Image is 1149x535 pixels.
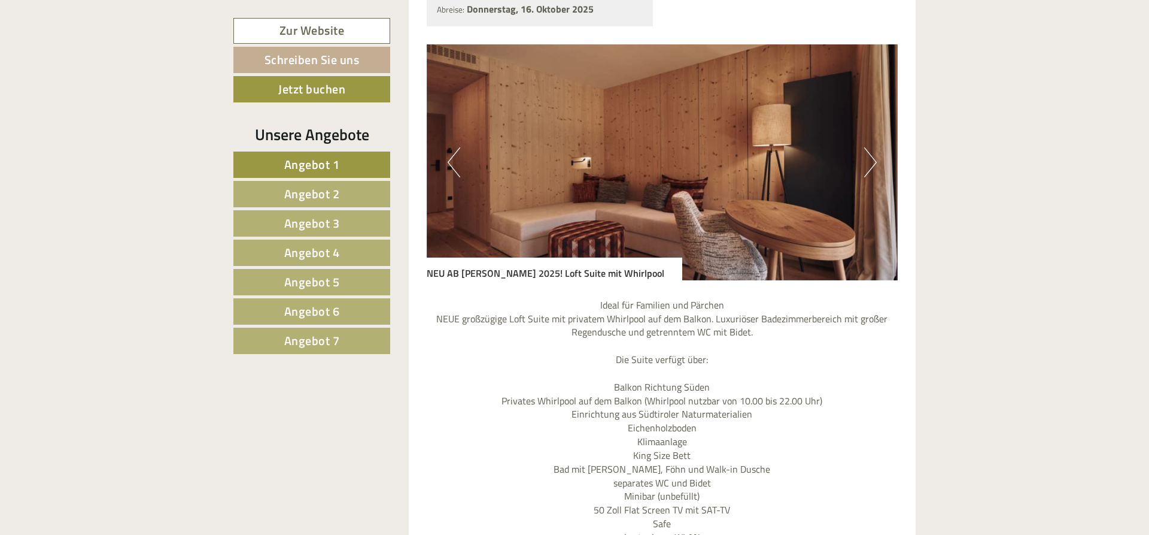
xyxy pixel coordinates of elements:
span: Angebot 1 [284,155,340,174]
div: [DATE] [215,9,257,29]
span: Angebot 2 [284,185,340,203]
div: NEU AB [PERSON_NAME] 2025! Loft Suite mit Whirlpool [427,258,682,280]
span: Angebot 6 [284,302,340,321]
span: Angebot 4 [284,243,340,262]
button: Senden [394,310,472,337]
small: Abreise: [437,4,464,16]
a: Zur Website [233,18,390,44]
span: Angebot 5 [284,273,340,291]
a: Schreiben Sie uns [233,47,390,73]
div: [GEOGRAPHIC_DATA] [18,35,185,44]
a: Jetzt buchen [233,76,390,102]
img: image [427,44,898,280]
button: Previous [448,147,460,177]
button: Next [864,147,877,177]
small: 09:54 [18,58,185,67]
span: Angebot 7 [284,331,340,350]
span: Angebot 3 [284,214,340,232]
div: Unsere Angebote [233,123,390,146]
b: Donnerstag, 16. Oktober 2025 [467,2,594,16]
div: Guten Tag, wie können wir Ihnen helfen? [9,32,191,69]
